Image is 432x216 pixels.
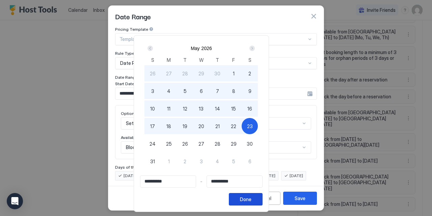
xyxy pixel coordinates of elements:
[198,70,204,77] span: 29
[242,100,258,117] button: 16
[216,88,219,95] span: 7
[225,100,242,117] button: 15
[229,193,263,206] button: Done
[150,70,156,77] span: 26
[168,158,170,165] span: 1
[150,158,155,165] span: 31
[231,105,236,112] span: 15
[198,140,204,147] span: 27
[182,70,188,77] span: 28
[167,56,171,64] span: M
[242,65,258,81] button: 2
[242,153,258,169] button: 6
[183,123,187,130] span: 19
[225,153,242,169] button: 5
[144,136,161,152] button: 24
[209,153,225,169] button: 4
[248,56,251,64] span: S
[184,88,187,95] span: 5
[150,123,155,130] span: 17
[225,83,242,99] button: 8
[242,83,258,99] button: 9
[161,65,177,81] button: 27
[216,158,219,165] span: 4
[209,100,225,117] button: 14
[215,105,220,112] span: 14
[184,158,186,165] span: 2
[193,100,209,117] button: 13
[193,83,209,99] button: 6
[177,153,193,169] button: 2
[151,56,154,64] span: S
[161,100,177,117] button: 11
[144,100,161,117] button: 10
[146,44,155,52] button: Prev
[209,65,225,81] button: 30
[183,56,187,64] span: T
[231,123,236,130] span: 22
[232,56,235,64] span: F
[7,193,23,209] div: Open Intercom Messenger
[140,176,196,187] input: Input Field
[215,123,220,130] span: 21
[167,105,170,112] span: 11
[150,140,156,147] span: 24
[198,123,204,130] span: 20
[225,136,242,152] button: 29
[242,118,258,134] button: 23
[200,88,203,95] span: 6
[166,140,172,147] span: 25
[214,70,220,77] span: 30
[242,136,258,152] button: 30
[209,83,225,99] button: 7
[248,88,251,95] span: 9
[161,118,177,134] button: 18
[144,83,161,99] button: 3
[182,140,188,147] span: 26
[144,118,161,134] button: 17
[199,105,204,112] span: 13
[177,83,193,99] button: 5
[161,153,177,169] button: 1
[248,158,251,165] span: 6
[193,118,209,134] button: 20
[193,65,209,81] button: 29
[201,46,212,51] button: 2026
[161,83,177,99] button: 4
[166,70,172,77] span: 27
[177,100,193,117] button: 12
[225,118,242,134] button: 22
[200,178,202,185] span: -
[151,88,154,95] span: 3
[209,118,225,134] button: 21
[233,70,235,77] span: 1
[247,140,253,147] span: 30
[199,56,204,64] span: W
[248,70,251,77] span: 2
[191,46,199,51] button: May
[209,136,225,152] button: 28
[207,176,262,187] input: Input Field
[225,65,242,81] button: 1
[144,65,161,81] button: 26
[183,105,187,112] span: 12
[232,88,235,95] span: 8
[247,44,256,52] button: Next
[247,123,253,130] span: 23
[215,140,220,147] span: 28
[193,153,209,169] button: 3
[240,196,251,203] div: Done
[150,105,155,112] span: 10
[232,158,235,165] span: 5
[231,140,237,147] span: 29
[167,88,170,95] span: 4
[177,118,193,134] button: 19
[177,65,193,81] button: 28
[200,158,203,165] span: 3
[144,153,161,169] button: 31
[216,56,219,64] span: T
[161,136,177,152] button: 25
[193,136,209,152] button: 27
